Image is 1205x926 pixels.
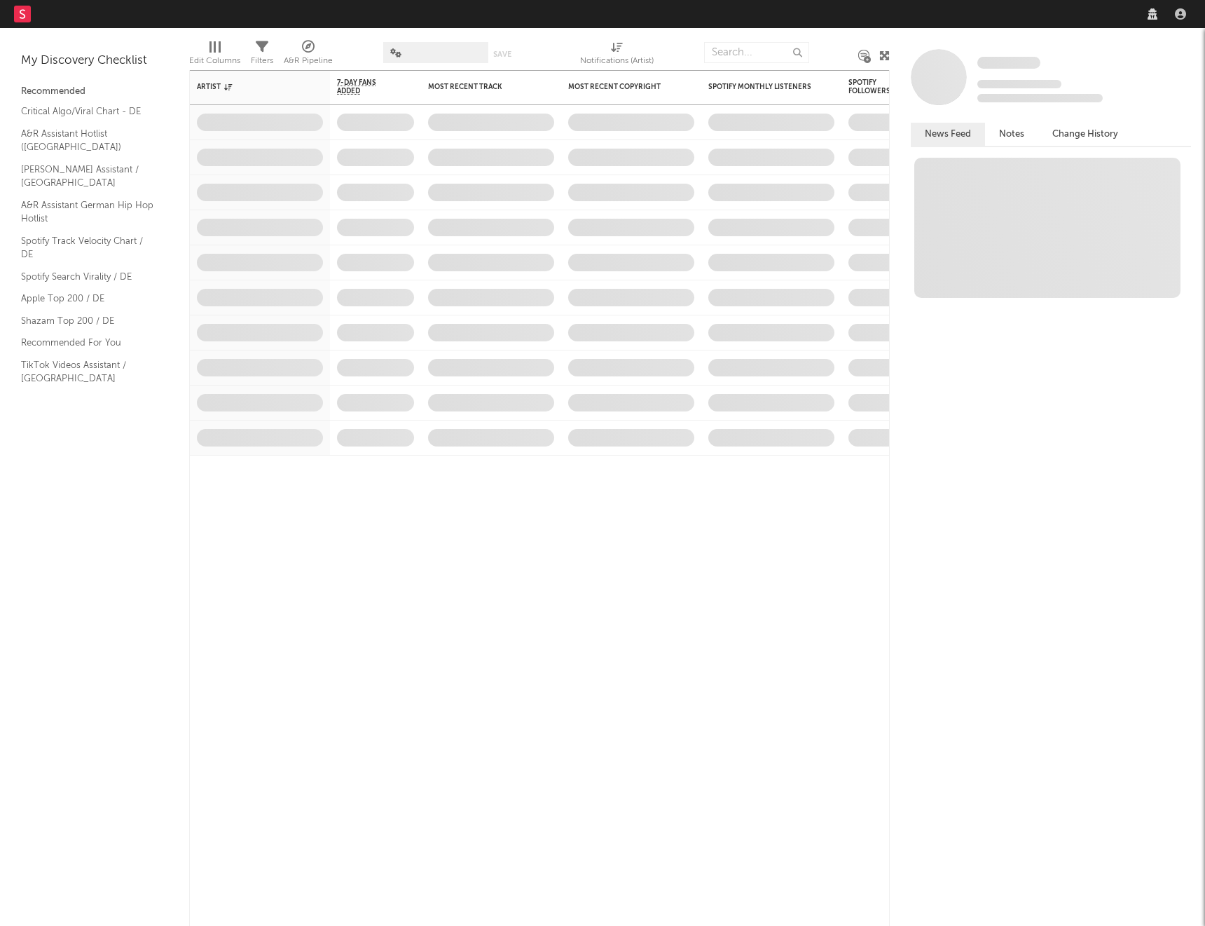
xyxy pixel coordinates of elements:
[977,57,1040,69] span: Some Artist
[580,53,654,69] div: Notifications (Artist)
[848,79,897,95] div: Spotify Followers
[21,233,154,262] a: Spotify Track Velocity Chart / DE
[189,35,240,76] div: Edit Columns
[197,83,302,91] div: Artist
[21,358,154,386] a: TikTok Videos Assistant / [GEOGRAPHIC_DATA]
[21,269,154,285] a: Spotify Search Virality / DE
[21,313,154,329] a: Shazam Top 200 / DE
[21,126,154,155] a: A&R Assistant Hotlist ([GEOGRAPHIC_DATA])
[493,50,511,58] button: Save
[21,291,154,306] a: Apple Top 200 / DE
[21,83,168,100] div: Recommended
[568,83,673,91] div: Most Recent Copyright
[251,53,273,69] div: Filters
[284,53,333,69] div: A&R Pipeline
[21,53,168,69] div: My Discovery Checklist
[21,104,154,119] a: Critical Algo/Viral Chart - DE
[21,335,154,350] a: Recommended For You
[708,83,813,91] div: Spotify Monthly Listeners
[911,123,985,146] button: News Feed
[251,35,273,76] div: Filters
[977,80,1061,88] span: Tracking Since: [DATE]
[985,123,1038,146] button: Notes
[704,42,809,63] input: Search...
[1038,123,1132,146] button: Change History
[428,83,533,91] div: Most Recent Track
[977,56,1040,70] a: Some Artist
[189,53,240,69] div: Edit Columns
[580,35,654,76] div: Notifications (Artist)
[284,35,333,76] div: A&R Pipeline
[21,162,154,191] a: [PERSON_NAME] Assistant / [GEOGRAPHIC_DATA]
[337,79,393,95] span: 7-Day Fans Added
[21,198,154,226] a: A&R Assistant German Hip Hop Hotlist
[977,94,1103,102] span: 0 fans last week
